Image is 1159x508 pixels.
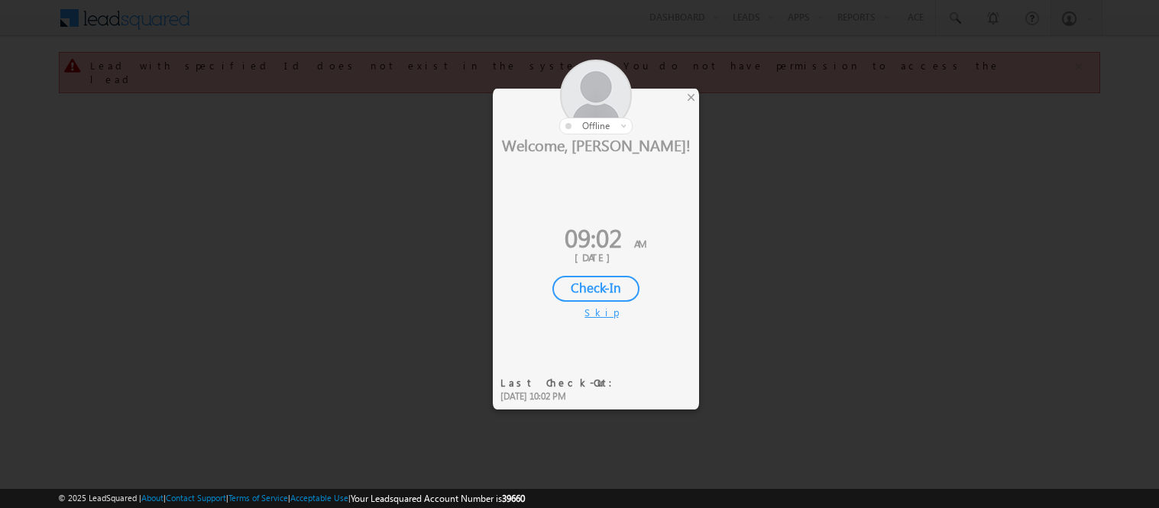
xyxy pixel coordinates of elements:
span: AM [634,237,646,250]
div: Skip [584,306,607,319]
a: Terms of Service [228,493,288,503]
span: © 2025 LeadSquared | | | | | [58,491,525,506]
div: Welcome, [PERSON_NAME]! [493,134,699,154]
span: Your Leadsquared Account Number is [351,493,525,504]
span: 09:02 [565,220,622,254]
div: Last Check-Out: [500,376,622,390]
div: Check-In [552,276,639,302]
a: Acceptable Use [290,493,348,503]
span: offline [582,120,610,131]
span: 39660 [502,493,525,504]
div: [DATE] 10:02 PM [500,390,622,403]
div: × [683,89,699,105]
a: Contact Support [166,493,226,503]
div: [DATE] [504,251,688,264]
a: About [141,493,163,503]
